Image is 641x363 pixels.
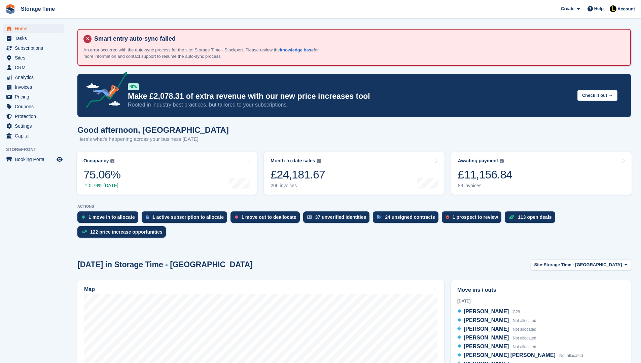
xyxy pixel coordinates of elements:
a: knowledge base [280,47,314,52]
a: menu [3,121,64,131]
a: Occupancy 75.06% 0.79% [DATE] [77,152,257,195]
div: NEW [128,83,139,90]
span: Settings [15,121,55,131]
a: 1 move in to allocate [77,211,142,226]
a: 122 price increase opportunities [77,226,169,241]
p: Rooted in industry best practices, but tailored to your subscriptions. [128,101,572,109]
span: [PERSON_NAME] [464,335,509,340]
img: price-adjustments-announcement-icon-8257ccfd72463d97f412b2fc003d46551f7dbcb40ab6d574587a9cd5c0d94... [80,72,128,110]
span: Subscriptions [15,43,55,53]
img: prospect-51fa495bee0391a8d652442698ab0144808aea92771e9ea1ae160a38d050c398.svg [446,215,449,219]
h2: Move ins / outs [457,286,625,294]
a: 1 move out to deallocate [230,211,303,226]
a: 113 open deals [505,211,558,226]
p: ACTIONS [77,204,631,209]
a: Preview store [56,155,64,163]
span: Not allocated [513,345,536,349]
img: active_subscription_to_allocate_icon-d502201f5373d7db506a760aba3b589e785aa758c864c3986d89f69b8ff3... [146,215,149,219]
span: [PERSON_NAME] [464,344,509,349]
img: price_increase_opportunities-93ffe204e8149a01c8c9dc8f82e8f89637d9d84a8eef4429ea346261dce0b2c0.svg [81,230,87,233]
a: menu [3,34,64,43]
a: menu [3,82,64,92]
div: Awaiting payment [458,158,498,164]
img: move_ins_to_allocate_icon-fdf77a2bb77ea45bf5b3d319d69a93e2d87916cf1d5bf7949dd705db3b84f3ca.svg [81,215,85,219]
div: Month-to-date sales [271,158,315,164]
a: [PERSON_NAME] Not allocated [457,334,536,342]
span: Invoices [15,82,55,92]
a: menu [3,102,64,111]
span: Not allocated [513,318,536,323]
img: stora-icon-8386f47178a22dfd0bd8f6a31ec36ba5ce8667c1dd55bd0f319d3a0aa187defe.svg [5,4,15,14]
a: 1 active subscription to allocate [142,211,230,226]
a: menu [3,131,64,140]
h2: Map [84,286,95,292]
img: deal-1b604bf984904fb50ccaf53a9ad4b4a5d6e5aea283cecdc64d6e3604feb123c2.svg [509,215,514,219]
div: 1 prospect to review [453,214,498,220]
span: Tasks [15,34,55,43]
a: 37 unverified identities [303,211,373,226]
div: 122 price increase opportunities [90,229,163,235]
a: [PERSON_NAME] [PERSON_NAME] Not allocated [457,351,583,360]
a: [PERSON_NAME] Not allocated [457,342,536,351]
p: An error occurred with the auto-sync process for the site: Storage Time - Stockport. Please revie... [83,47,319,60]
button: Site: Storage Time - [GEOGRAPHIC_DATA] [531,259,631,271]
span: CRM [15,63,55,72]
a: menu [3,92,64,102]
div: 89 invoices [458,183,512,189]
a: [PERSON_NAME] Not allocated [457,316,536,325]
img: verify_identity-adf6edd0f0f0b5bbfe63781bf79b02c33cf7c696d77639b501bdc392416b5a36.svg [307,215,312,219]
a: menu [3,43,64,53]
a: Storage Time [18,3,58,14]
span: Coupons [15,102,55,111]
div: 24 unsigned contracts [385,214,435,220]
a: menu [3,53,64,63]
p: Make £2,078.31 of extra revenue with our new price increases tool [128,91,572,101]
p: Here's what's happening across your business [DATE] [77,135,229,143]
div: Occupancy [83,158,109,164]
span: Home [15,24,55,33]
span: [PERSON_NAME] [PERSON_NAME] [464,352,556,358]
h4: Smart entry auto-sync failed [92,35,625,43]
span: Sites [15,53,55,63]
span: Site: [534,261,544,268]
a: menu [3,73,64,82]
div: 1 active subscription to allocate [152,214,224,220]
div: 113 open deals [518,214,551,220]
span: Not allocated [559,353,583,358]
div: 75.06% [83,168,120,182]
div: 37 unverified identities [315,214,366,220]
img: icon-info-grey-7440780725fd019a000dd9b08b2336e03edf1995a4989e88bcd33f0948082b44.svg [110,159,114,163]
span: Capital [15,131,55,140]
span: Booking Portal [15,155,55,164]
a: menu [3,24,64,33]
div: 206 invoices [271,183,325,189]
div: 0.79% [DATE] [83,183,120,189]
img: Laaibah Sarwar [610,5,616,12]
div: [DATE] [457,298,625,304]
a: menu [3,112,64,121]
div: 1 move in to allocate [88,214,135,220]
a: 1 prospect to review [442,211,505,226]
a: menu [3,155,64,164]
span: Create [561,5,574,12]
a: [PERSON_NAME] C29 [457,308,520,316]
span: Not allocated [513,336,536,340]
span: Pricing [15,92,55,102]
h1: Good afternoon, [GEOGRAPHIC_DATA] [77,125,229,134]
div: £11,156.84 [458,168,512,182]
span: C29 [513,310,520,314]
a: Awaiting payment £11,156.84 89 invoices [451,152,632,195]
span: [PERSON_NAME] [464,317,509,323]
a: [PERSON_NAME] Not allocated [457,325,536,334]
div: 1 move out to deallocate [241,214,296,220]
span: Storefront [6,146,67,153]
div: £24,181.67 [271,168,325,182]
a: 24 unsigned contracts [373,211,442,226]
span: [PERSON_NAME] [464,309,509,314]
img: move_outs_to_deallocate_icon-f764333ba52eb49d3ac5e1228854f67142a1ed5810a6f6cc68b1a99e826820c5.svg [235,215,238,219]
span: Analytics [15,73,55,82]
span: Account [617,6,635,12]
span: Storage Time - [GEOGRAPHIC_DATA] [544,261,622,268]
img: contract_signature_icon-13c848040528278c33f63329250d36e43548de30e8caae1d1a13099fd9432cc5.svg [377,215,382,219]
span: [PERSON_NAME] [464,326,509,332]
